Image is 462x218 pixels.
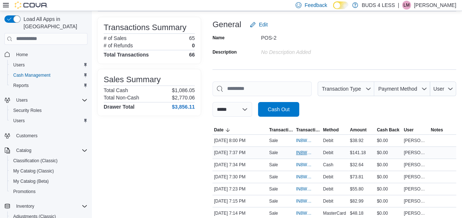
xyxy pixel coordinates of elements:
[10,116,28,125] a: Users
[212,160,268,169] div: [DATE] 7:34 PM
[10,81,32,90] a: Reports
[296,150,312,156] span: IN8W07-714293
[348,126,375,134] button: Amount
[13,202,87,211] span: Inventory
[13,178,49,184] span: My Catalog (Beta)
[13,50,87,59] span: Home
[404,1,410,10] span: LM
[433,86,444,92] span: User
[323,174,333,180] span: Debit
[296,138,312,143] span: IN8W07-714344
[404,186,427,192] span: [PERSON_NAME]
[7,176,90,186] button: My Catalog (Beta)
[13,146,34,155] button: Catalog
[13,146,87,155] span: Catalog
[10,177,87,186] span: My Catalog (Beta)
[10,106,44,115] a: Security Roles
[13,72,50,78] span: Cash Management
[13,168,54,174] span: My Catalog (Classic)
[269,198,278,204] p: Sale
[212,126,268,134] button: Date
[214,127,223,133] span: Date
[7,60,90,70] button: Users
[404,210,427,216] span: [PERSON_NAME]
[10,61,87,69] span: Users
[1,201,90,211] button: Inventory
[104,87,128,93] h6: Total Cash
[13,108,42,113] span: Security Roles
[1,95,90,105] button: Users
[21,15,87,30] span: Load All Apps in [GEOGRAPHIC_DATA]
[375,126,402,134] button: Cash Back
[269,174,278,180] p: Sale
[296,127,320,133] span: Transaction #
[104,95,139,101] h6: Total Non-Cash
[7,116,90,126] button: Users
[269,162,278,168] p: Sale
[212,49,237,55] label: Description
[10,156,61,165] a: Classification (Classic)
[259,21,268,28] span: Edit
[404,127,413,133] span: User
[350,174,363,180] span: $73.81
[10,81,87,90] span: Reports
[375,209,402,218] div: $0.00
[104,35,126,41] h6: # of Sales
[323,162,333,168] span: Cash
[7,80,90,91] button: Reports
[322,86,361,92] span: Transaction Type
[269,150,278,156] p: Sale
[304,1,327,9] span: Feedback
[7,166,90,176] button: My Catalog (Classic)
[323,138,333,143] span: Debit
[212,81,312,96] input: This is a search bar. As you type, the results lower in the page will automatically filter.
[350,186,363,192] span: $55.80
[172,104,195,110] h4: $3,856.11
[7,156,90,166] button: Classification (Classic)
[296,162,312,168] span: IN8W07-714289
[430,81,456,96] button: User
[269,127,293,133] span: Transaction Type
[1,130,90,141] button: Customers
[104,23,186,32] h3: Transactions Summary
[378,86,417,92] span: Payment Method
[104,43,133,48] h6: # of Refunds
[404,138,427,143] span: [PERSON_NAME]
[375,160,402,169] div: $0.00
[212,35,225,41] label: Name
[296,172,320,181] button: IN8W07-714275
[212,172,268,181] div: [DATE] 7:30 PM
[375,136,402,145] div: $0.00
[333,1,348,9] input: Dark Mode
[16,52,28,58] span: Home
[10,167,87,175] span: My Catalog (Classic)
[13,158,58,164] span: Classification (Classic)
[13,118,25,124] span: Users
[296,210,312,216] span: IN8W07-714246
[269,138,278,143] p: Sale
[10,61,28,69] a: Users
[431,127,443,133] span: Notes
[402,126,429,134] button: User
[7,105,90,116] button: Security Roles
[10,116,87,125] span: Users
[375,148,402,157] div: $0.00
[16,148,31,153] span: Catalog
[104,52,149,58] h4: Total Transactions
[10,71,87,80] span: Cash Management
[374,81,430,96] button: Payment Method
[261,46,359,55] div: No Description added
[13,189,36,195] span: Promotions
[212,209,268,218] div: [DATE] 7:14 PM
[350,127,366,133] span: Amount
[296,185,320,193] button: IN8W07-714261
[402,1,411,10] div: Lauren Mallett
[296,148,320,157] button: IN8W07-714293
[247,17,271,32] button: Edit
[104,75,161,84] h3: Sales Summary
[318,81,374,96] button: Transaction Type
[404,162,427,168] span: [PERSON_NAME]
[1,145,90,156] button: Catalog
[10,106,87,115] span: Security Roles
[362,1,395,10] p: BUDS 4 LESS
